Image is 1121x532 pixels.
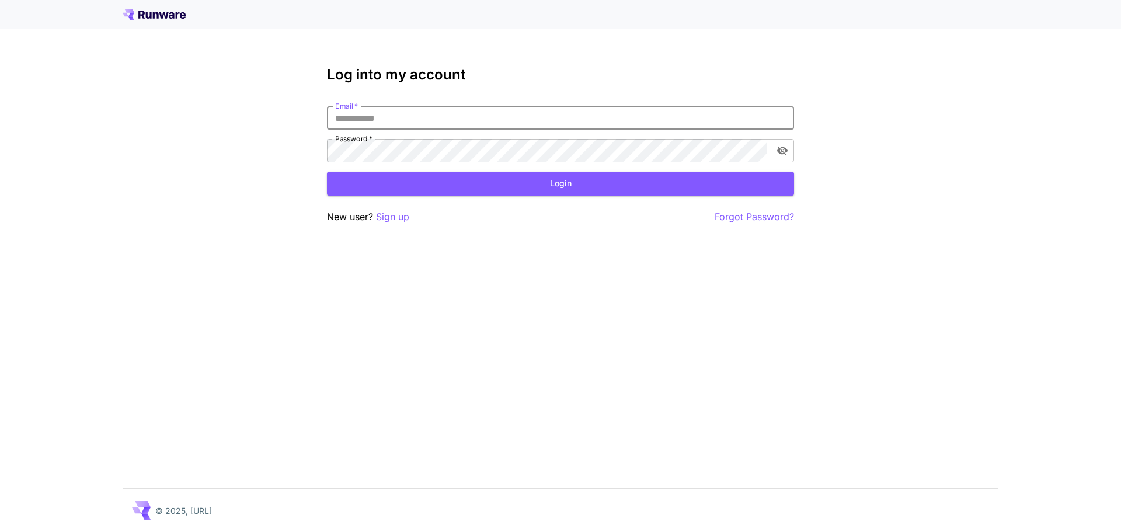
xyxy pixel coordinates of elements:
[327,210,409,224] p: New user?
[327,172,794,196] button: Login
[772,140,793,161] button: toggle password visibility
[715,210,794,224] button: Forgot Password?
[376,210,409,224] button: Sign up
[327,67,794,83] h3: Log into my account
[335,101,358,111] label: Email
[335,134,372,144] label: Password
[155,505,212,517] p: © 2025, [URL]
